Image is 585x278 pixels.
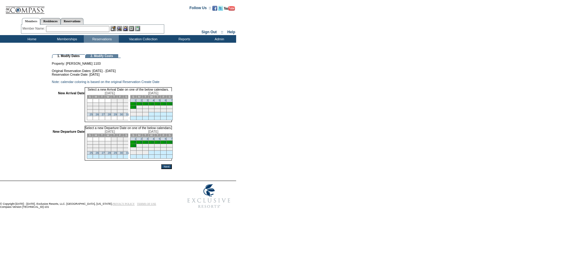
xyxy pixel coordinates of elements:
[154,134,161,137] td: T
[166,35,201,43] td: Reports
[161,144,167,147] td: 20
[93,145,99,148] td: 12
[159,137,160,140] a: 5
[182,181,236,211] img: Exclusive Resorts
[136,147,142,151] td: 23
[117,137,123,141] td: 2
[105,134,111,137] td: W
[99,148,105,151] td: 20
[99,95,105,99] td: T
[123,26,128,31] img: Impersonate
[169,141,172,144] a: 14
[151,141,154,144] a: 11
[87,145,93,148] td: 11
[142,134,148,137] td: T
[111,137,117,141] td: 1
[123,106,129,110] td: 17
[212,6,217,11] img: Become our fan on Facebook
[148,147,154,151] td: 25
[136,106,142,109] td: 16
[171,137,172,140] a: 7
[123,103,129,106] td: 10
[111,26,116,31] img: b_edit.gif
[154,144,161,147] td: 19
[140,102,142,105] a: 9
[161,106,167,109] td: 20
[163,141,166,144] a: 13
[52,73,172,76] td: Reservation Create Date: [DATE]
[111,103,117,106] td: 8
[111,141,117,145] td: 8
[40,18,61,24] a: Residences
[224,8,235,11] a: Subscribe to our YouTube Channel
[151,102,154,105] a: 11
[159,99,160,102] a: 5
[136,144,142,147] td: 16
[130,147,136,151] td: 22
[114,113,117,116] a: 29
[153,99,154,102] a: 4
[87,141,93,145] td: 4
[133,106,136,109] a: 15
[111,110,117,113] td: 22
[117,26,122,31] img: View
[123,145,129,148] td: 17
[147,99,148,102] a: 3
[22,18,41,25] a: Members
[137,202,156,205] a: TERMS OF USE
[145,141,148,144] a: 10
[135,137,136,140] a: 1
[161,164,172,169] input: Next
[87,110,93,113] td: 18
[85,54,118,58] td: 2. Modify Costs
[123,95,129,99] td: S
[224,6,235,11] img: Subscribe to our YouTube Channel
[136,109,142,112] td: 23
[123,141,129,145] td: 10
[148,144,154,147] td: 18
[161,109,167,112] td: 27
[135,99,136,102] a: 1
[99,134,105,137] td: T
[105,145,111,148] td: 14
[167,134,173,137] td: S
[161,95,167,99] td: F
[14,35,49,43] td: Home
[148,106,154,109] td: 18
[201,35,236,43] td: Admin
[130,109,136,112] td: 22
[105,110,111,113] td: 21
[140,141,142,144] a: 9
[147,137,148,140] a: 3
[111,134,117,137] td: T
[148,134,154,137] td: W
[99,141,105,145] td: 6
[117,110,123,113] td: 23
[93,134,99,137] td: M
[90,151,93,154] a: 25
[52,65,172,73] td: Original Reservation Dates: [DATE] - [DATE]
[53,130,85,161] td: New Departure Date
[148,130,158,133] span: [DATE]
[93,95,99,99] td: M
[130,134,136,137] td: S
[154,147,161,151] td: 26
[49,35,84,43] td: Memberships
[167,95,173,99] td: S
[130,112,136,116] td: 29
[161,147,167,151] td: 27
[157,102,160,105] a: 12
[117,145,123,148] td: 16
[99,106,105,110] td: 13
[99,103,105,106] td: 6
[136,134,142,137] td: M
[227,30,235,34] a: Help
[167,147,173,151] td: 28
[52,58,172,65] td: Property: [PERSON_NAME] 1103
[117,134,123,137] td: F
[126,151,129,154] a: 31
[93,103,99,106] td: 5
[133,144,136,147] a: 15
[167,106,173,109] td: 21
[117,95,123,99] td: F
